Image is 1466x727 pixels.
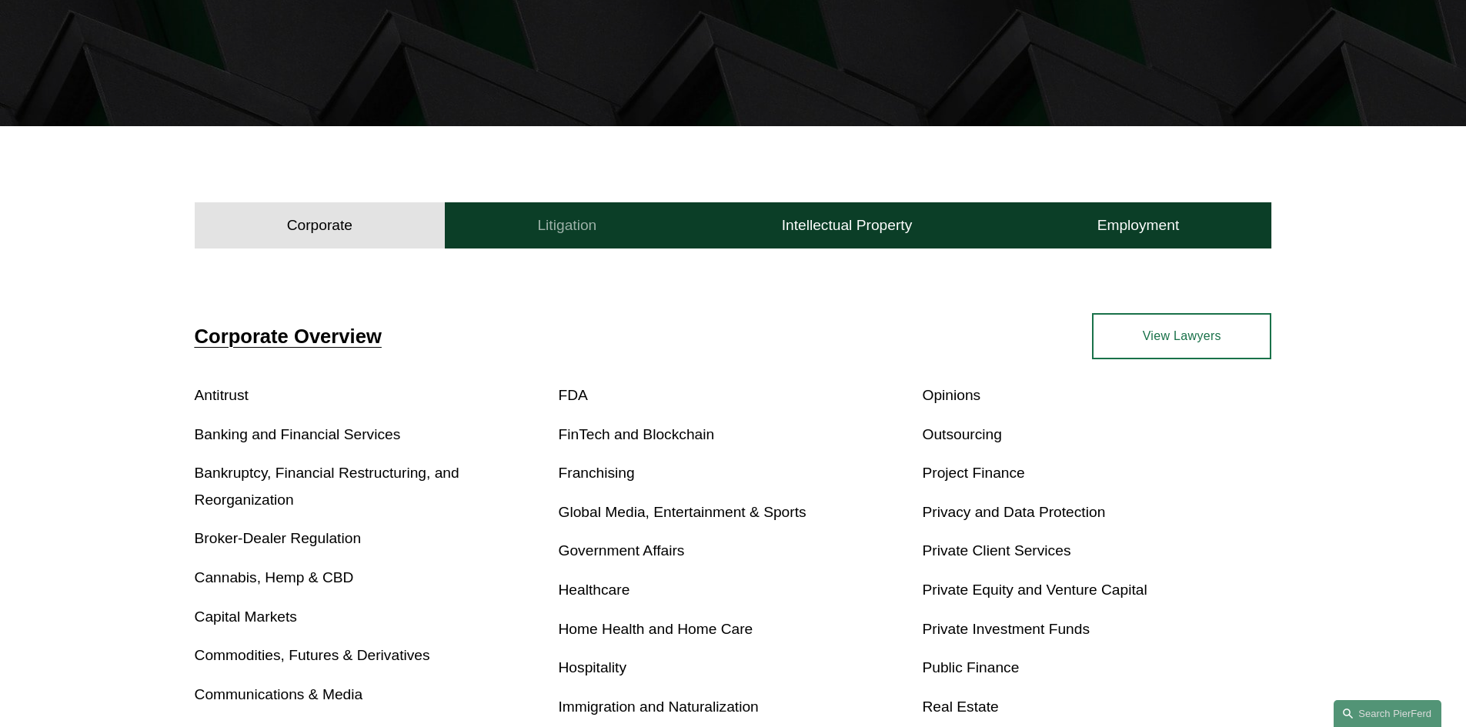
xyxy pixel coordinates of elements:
a: Healthcare [559,582,630,598]
a: Corporate Overview [195,325,382,347]
h4: Corporate [287,216,352,235]
a: Banking and Financial Services [195,426,401,442]
a: Hospitality [559,659,627,675]
a: Global Media, Entertainment & Sports [559,504,806,520]
a: Opinions [922,387,980,403]
a: Commodities, Futures & Derivatives [195,647,430,663]
a: Communications & Media [195,686,363,702]
a: FinTech and Blockchain [559,426,715,442]
a: Cannabis, Hemp & CBD [195,569,354,585]
a: FDA [559,387,588,403]
a: Outsourcing [922,426,1001,442]
a: Private Investment Funds [922,621,1090,637]
a: Public Finance [922,659,1019,675]
a: Private Equity and Venture Capital [922,582,1147,598]
h4: Litigation [537,216,596,235]
a: Franchising [559,465,635,481]
a: Broker-Dealer Regulation [195,530,362,546]
a: Immigration and Naturalization [559,699,759,715]
a: View Lawyers [1092,313,1271,359]
a: Capital Markets [195,609,297,625]
a: Home Health and Home Care [559,621,753,637]
a: Antitrust [195,387,249,403]
a: Privacy and Data Protection [922,504,1105,520]
a: Real Estate [922,699,998,715]
a: Bankruptcy, Financial Restructuring, and Reorganization [195,465,459,508]
a: Private Client Services [922,542,1070,559]
h4: Intellectual Property [782,216,913,235]
h4: Employment [1097,216,1180,235]
a: Government Affairs [559,542,685,559]
a: Search this site [1334,700,1441,727]
a: Project Finance [922,465,1024,481]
